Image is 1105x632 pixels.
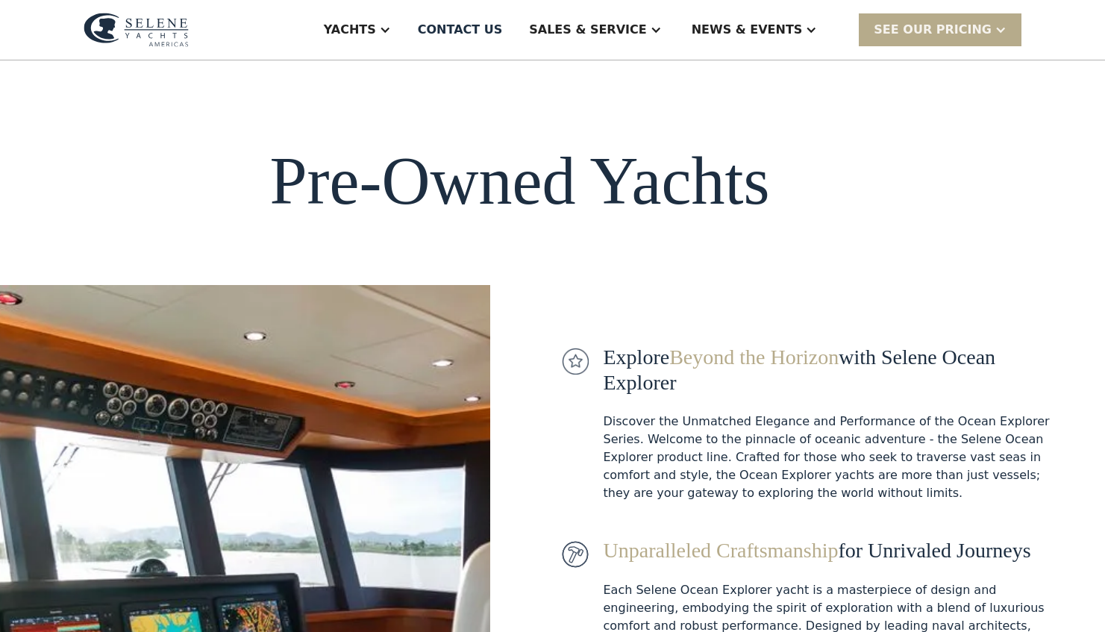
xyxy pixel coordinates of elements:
[604,539,839,562] span: Unparalleled Craftsmanship
[418,21,503,39] div: Contact US
[874,21,992,39] div: SEE Our Pricing
[604,345,1052,395] div: Explore with Selene Ocean Explorer
[84,13,189,47] img: logo
[270,144,770,218] h1: Pre-Owned Yachts
[692,21,803,39] div: News & EVENTS
[604,413,1052,502] div: Discover the Unmatched Elegance and Performance of the Ocean Explorer Series. Welcome to the pinn...
[562,348,589,375] img: icon
[604,538,1052,563] div: for Unrivaled Journeys
[324,21,376,39] div: Yachts
[859,13,1021,46] div: SEE Our Pricing
[529,21,646,39] div: Sales & Service
[669,345,839,369] span: Beyond the Horizon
